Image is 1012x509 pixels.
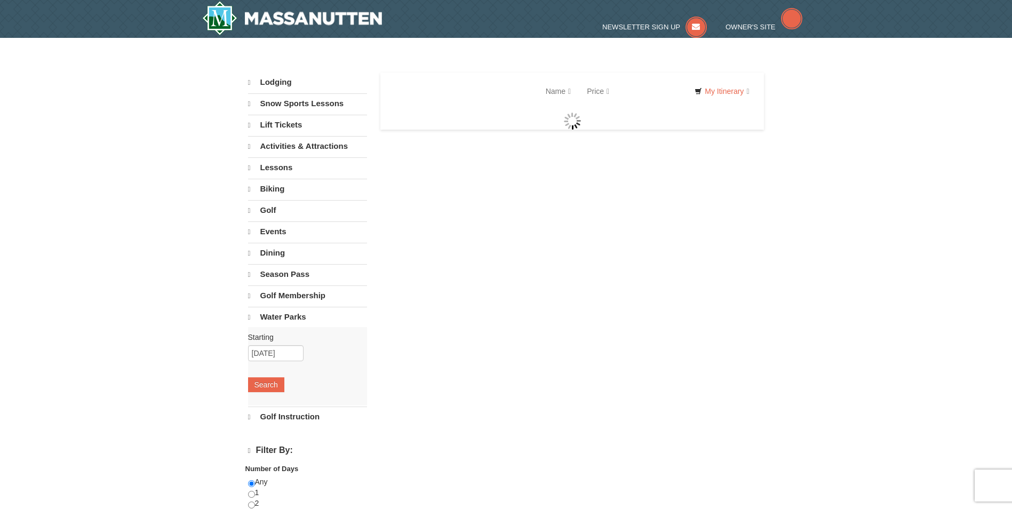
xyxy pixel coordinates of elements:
[202,1,383,35] a: Massanutten Resort
[248,332,359,343] label: Starting
[579,81,617,102] a: Price
[248,200,367,220] a: Golf
[602,23,680,31] span: Newsletter Sign Up
[538,81,579,102] a: Name
[726,23,776,31] span: Owner's Site
[564,113,581,130] img: wait gif
[248,285,367,306] a: Golf Membership
[248,377,284,392] button: Search
[248,307,367,327] a: Water Parks
[602,23,707,31] a: Newsletter Sign Up
[248,136,367,156] a: Activities & Attractions
[248,73,367,92] a: Lodging
[726,23,802,31] a: Owner's Site
[688,83,756,99] a: My Itinerary
[248,221,367,242] a: Events
[248,243,367,263] a: Dining
[248,115,367,135] a: Lift Tickets
[248,179,367,199] a: Biking
[248,264,367,284] a: Season Pass
[248,93,367,114] a: Snow Sports Lessons
[248,157,367,178] a: Lessons
[248,446,367,456] h4: Filter By:
[245,465,299,473] strong: Number of Days
[202,1,383,35] img: Massanutten Resort Logo
[248,407,367,427] a: Golf Instruction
